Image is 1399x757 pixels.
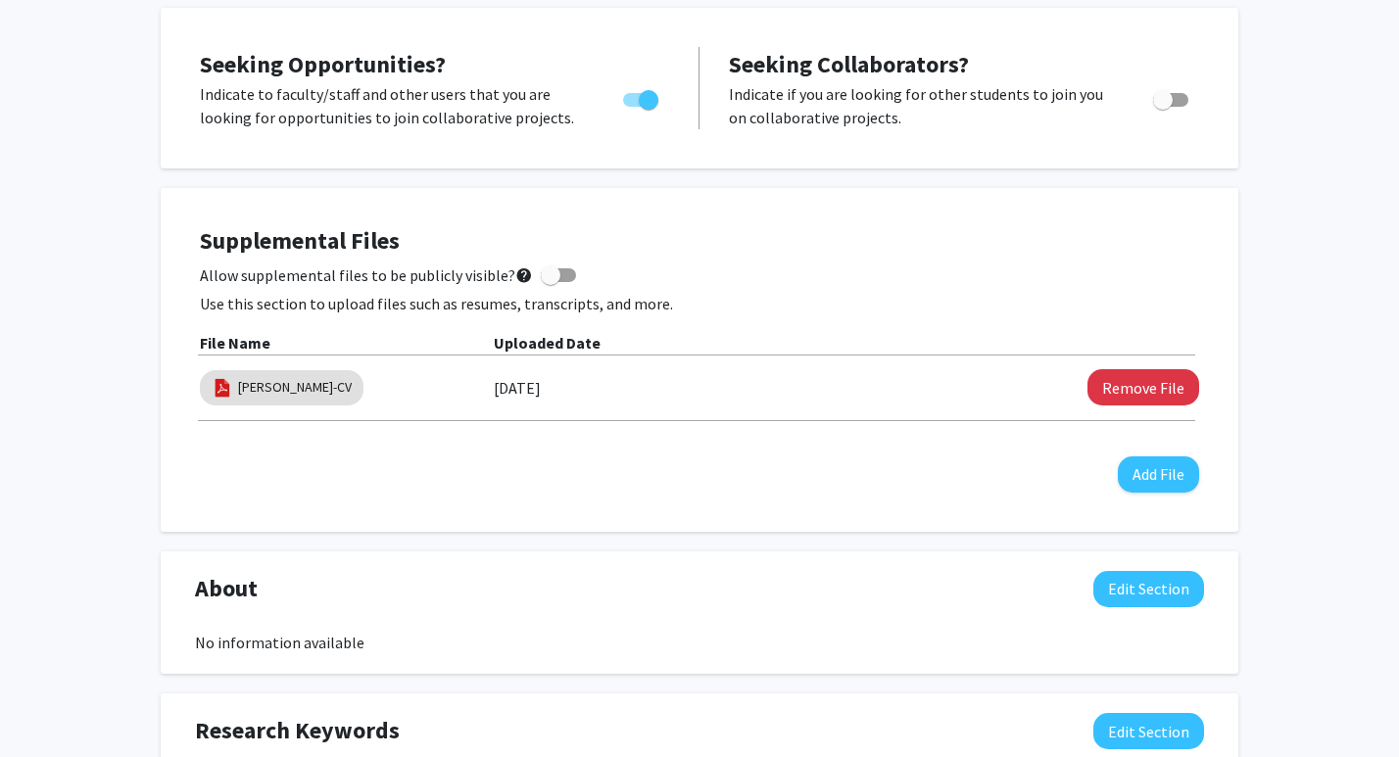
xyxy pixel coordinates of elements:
img: pdf_icon.png [212,377,233,399]
p: Indicate if you are looking for other students to join you on collaborative projects. [729,82,1116,129]
span: Seeking Opportunities? [200,49,446,79]
a: [PERSON_NAME]-CV [238,377,352,398]
div: Toggle [1145,82,1199,112]
span: About [195,571,258,606]
p: Indicate to faculty/staff and other users that you are looking for opportunities to join collabor... [200,82,586,129]
span: Allow supplemental files to be publicly visible? [200,263,533,287]
b: Uploaded Date [494,333,601,353]
button: Edit About [1093,571,1204,607]
h4: Supplemental Files [200,227,1199,256]
mat-icon: help [515,263,533,287]
label: [DATE] [494,371,541,404]
span: Seeking Collaborators? [729,49,969,79]
button: Add File [1118,456,1199,493]
button: Remove Paige Hogan-CV File [1087,369,1199,405]
div: Toggle [615,82,669,112]
div: No information available [195,631,1204,654]
span: Research Keywords [195,713,400,748]
button: Edit Research Keywords [1093,713,1204,749]
b: File Name [200,333,270,353]
iframe: Chat [15,669,83,742]
p: Use this section to upload files such as resumes, transcripts, and more. [200,292,1199,315]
